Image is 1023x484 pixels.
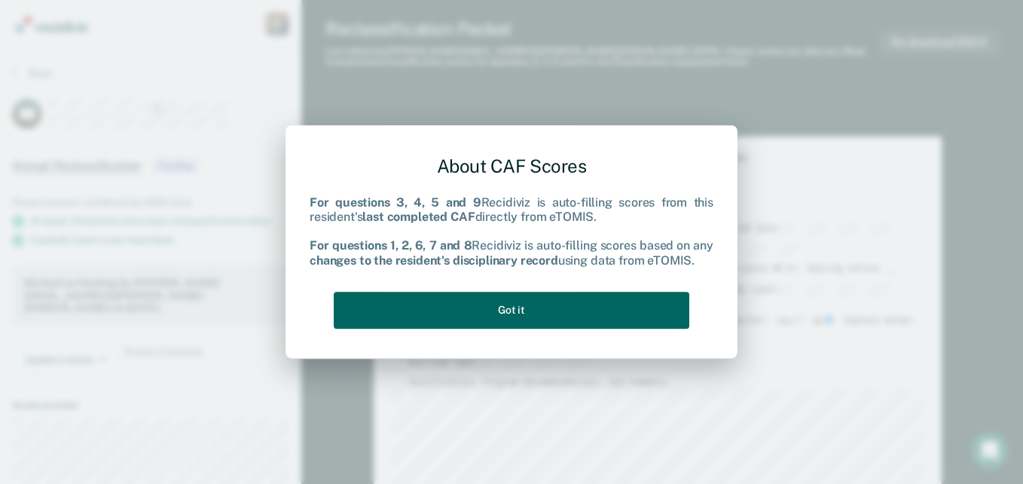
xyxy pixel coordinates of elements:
b: last completed CAF [362,210,475,224]
b: For questions 1, 2, 6, 7 and 8 [310,239,472,253]
button: Got it [334,292,689,329]
b: changes to the resident's disciplinary record [310,253,558,268]
div: Recidiviz is auto-filling scores from this resident's directly from eTOMIS. Recidiviz is auto-fil... [310,195,713,268]
b: For questions 3, 4, 5 and 9 [310,195,481,210]
div: About CAF Scores [310,143,713,189]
